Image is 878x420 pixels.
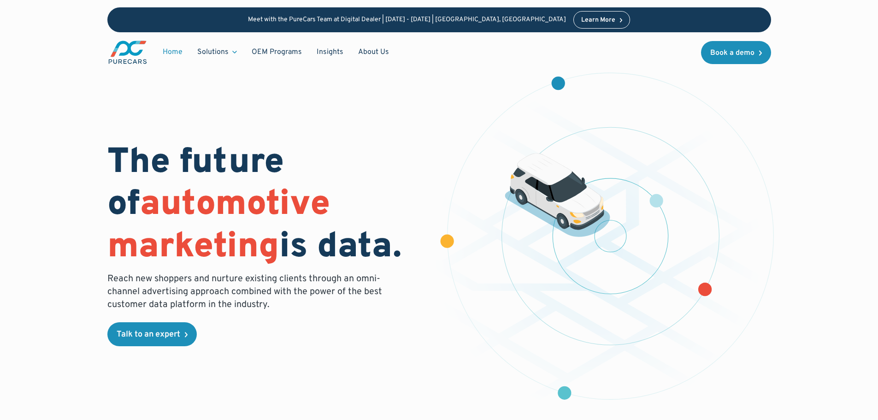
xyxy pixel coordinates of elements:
div: Learn More [581,17,615,24]
a: Learn More [573,11,631,29]
a: main [107,40,148,65]
img: illustration of a vehicle [505,153,611,237]
a: Talk to an expert [107,322,197,346]
div: Solutions [190,43,244,61]
span: automotive marketing [107,183,330,269]
a: About Us [351,43,396,61]
p: Reach new shoppers and nurture existing clients through an omni-channel advertising approach comb... [107,272,388,311]
div: Book a demo [710,49,754,57]
a: Home [155,43,190,61]
div: Talk to an expert [117,331,180,339]
a: OEM Programs [244,43,309,61]
img: purecars logo [107,40,148,65]
div: Solutions [197,47,229,57]
h1: The future of is data. [107,142,428,269]
a: Insights [309,43,351,61]
p: Meet with the PureCars Team at Digital Dealer | [DATE] - [DATE] | [GEOGRAPHIC_DATA], [GEOGRAPHIC_... [248,16,566,24]
a: Book a demo [701,41,771,64]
